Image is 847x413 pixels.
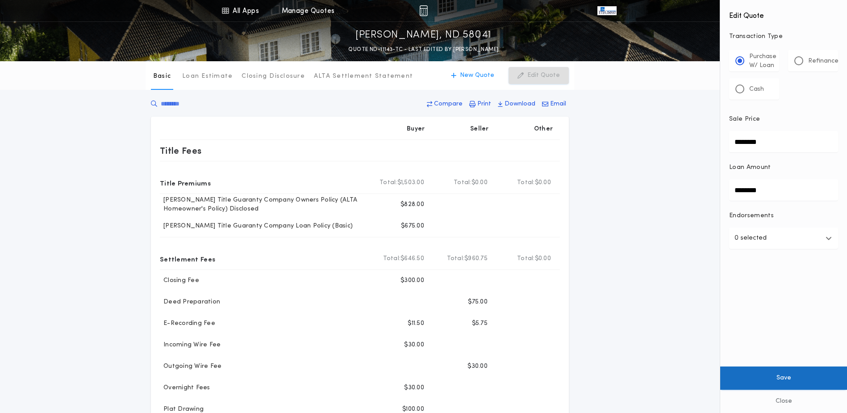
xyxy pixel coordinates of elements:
[355,28,492,42] p: [PERSON_NAME], ND 58041
[749,52,776,70] p: Purchase W/ Loan
[477,100,491,109] p: Print
[550,100,566,109] p: Email
[495,96,538,112] button: Download
[348,45,498,54] p: QUOTE ND-11143-TC - LAST EDITED BY [PERSON_NAME]
[404,383,424,392] p: $30.00
[467,362,488,371] p: $30.00
[442,67,503,84] button: New Quote
[160,276,199,285] p: Closing Fee
[749,85,764,94] p: Cash
[160,196,368,214] p: [PERSON_NAME] Title Guaranty Company Owners Policy (ALTA Homeowner's Policy) Disclosed
[182,72,233,81] p: Loan Estimate
[517,254,535,263] b: Total:
[729,179,838,201] input: Loan Amount
[380,178,397,187] b: Total:
[720,367,847,390] button: Save
[314,72,413,81] p: ALTA Settlement Statement
[527,71,560,80] p: Edit Quote
[460,71,494,80] p: New Quote
[472,319,488,328] p: $5.75
[729,211,838,220] p: Endorsements
[454,178,471,187] b: Total:
[447,254,465,263] b: Total:
[470,125,489,134] p: Seller
[808,57,839,66] p: Refinance
[401,254,424,263] span: $646.50
[597,6,616,15] img: vs-icon
[153,72,171,81] p: Basic
[401,276,424,285] p: $300.00
[408,319,424,328] p: $11.50
[160,176,211,190] p: Title Premiums
[424,96,465,112] button: Compare
[160,319,215,328] p: E-Recording Fee
[539,96,569,112] button: Email
[534,125,553,134] p: Other
[509,67,569,84] button: Edit Quote
[535,178,551,187] span: $0.00
[464,254,488,263] span: $960.75
[160,222,353,231] p: [PERSON_NAME] Title Guaranty Company Loan Policy (Basic)
[404,341,424,350] p: $30.00
[729,228,838,249] button: 0 selected
[419,5,428,16] img: img
[729,131,838,152] input: Sale Price
[397,178,424,187] span: $1,503.00
[535,254,551,263] span: $0.00
[729,32,838,41] p: Transaction Type
[160,341,221,350] p: Incoming Wire Fee
[160,383,210,392] p: Overnight Fees
[729,163,771,172] p: Loan Amount
[517,178,535,187] b: Total:
[401,200,424,209] p: $828.00
[471,178,488,187] span: $0.00
[720,390,847,413] button: Close
[467,96,494,112] button: Print
[160,362,221,371] p: Outgoing Wire Fee
[160,252,215,266] p: Settlement Fees
[729,5,838,21] h4: Edit Quote
[401,222,424,231] p: $675.00
[729,115,760,124] p: Sale Price
[434,100,463,109] p: Compare
[407,125,425,134] p: Buyer
[160,298,220,307] p: Deed Preparation
[505,100,535,109] p: Download
[734,233,767,244] p: 0 selected
[242,72,305,81] p: Closing Disclosure
[383,254,401,263] b: Total:
[160,143,202,158] p: Title Fees
[468,298,488,307] p: $75.00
